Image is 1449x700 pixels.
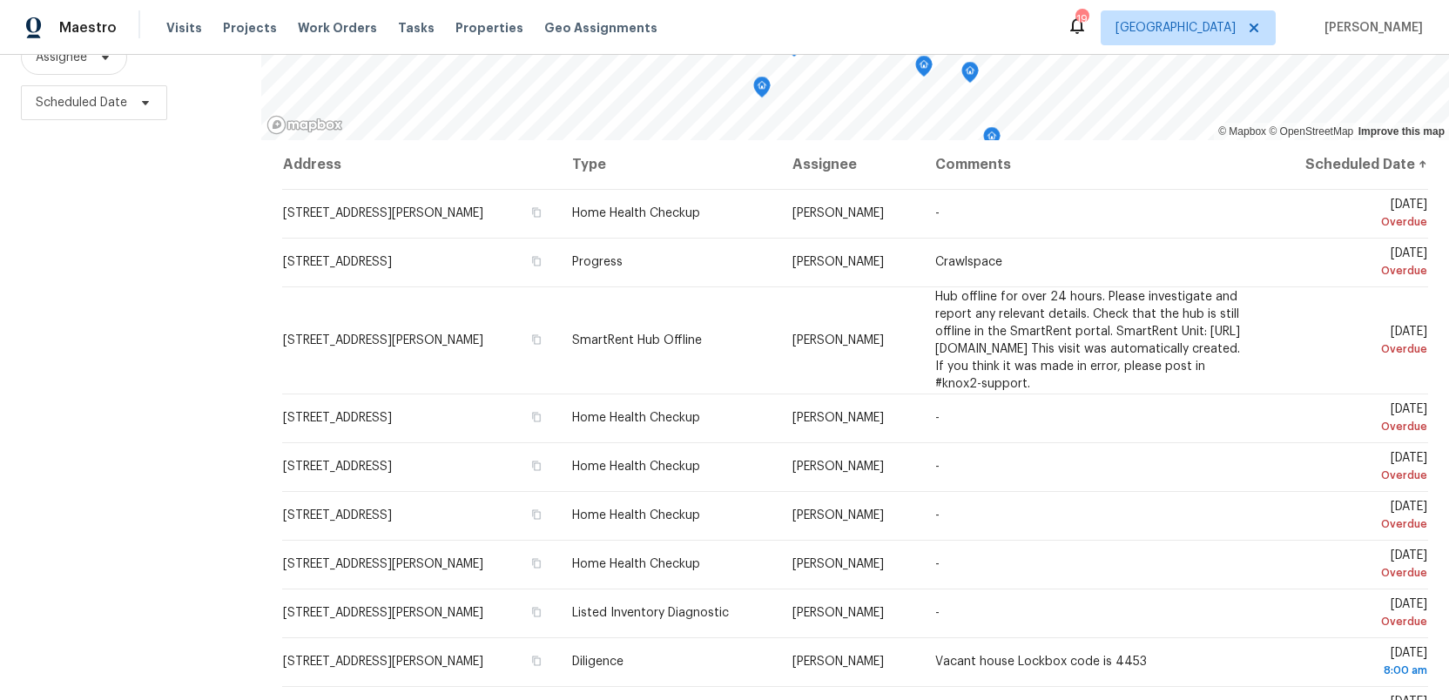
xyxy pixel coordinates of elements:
span: [PERSON_NAME] [792,412,884,424]
span: [STREET_ADDRESS][PERSON_NAME] [283,558,483,570]
span: - [935,412,940,424]
div: Overdue [1278,418,1427,435]
div: 19 [1075,10,1088,28]
div: Map marker [983,127,1001,154]
span: - [935,607,940,619]
a: OpenStreetMap [1269,125,1353,138]
span: - [935,207,940,219]
span: [DATE] [1278,403,1427,435]
span: [STREET_ADDRESS] [283,509,392,522]
span: [STREET_ADDRESS] [283,256,392,268]
div: Overdue [1278,564,1427,582]
span: [STREET_ADDRESS][PERSON_NAME] [283,656,483,668]
div: Map marker [915,56,933,83]
div: Overdue [1278,467,1427,484]
button: Copy Address [529,332,544,347]
div: Overdue [1278,213,1427,231]
span: [STREET_ADDRESS][PERSON_NAME] [283,334,483,347]
span: Hub offline for over 24 hours. Please investigate and report any relevant details. Check that the... [935,291,1240,390]
th: Scheduled Date ↑ [1264,140,1428,189]
a: Improve this map [1358,125,1445,138]
span: [PERSON_NAME] [1318,19,1423,37]
span: [PERSON_NAME] [792,334,884,347]
span: [DATE] [1278,501,1427,533]
th: Type [558,140,778,189]
div: Overdue [1278,340,1427,358]
button: Copy Address [529,555,544,571]
a: Mapbox [1218,125,1266,138]
span: Home Health Checkup [572,412,700,424]
span: Tasks [398,22,435,34]
span: [DATE] [1278,199,1427,231]
span: [GEOGRAPHIC_DATA] [1115,19,1236,37]
span: Vacant house Lockbox code is 4453 [935,656,1147,668]
span: [PERSON_NAME] [792,558,884,570]
span: Work Orders [298,19,377,37]
th: Address [282,140,558,189]
span: Maestro [59,19,117,37]
div: Overdue [1278,515,1427,533]
span: [PERSON_NAME] [792,656,884,668]
span: Scheduled Date [36,94,127,111]
span: - [935,509,940,522]
div: Overdue [1278,262,1427,279]
span: Diligence [572,656,623,668]
span: [PERSON_NAME] [792,256,884,268]
span: [DATE] [1278,647,1427,679]
span: SmartRent Hub Offline [572,334,702,347]
span: [PERSON_NAME] [792,607,884,619]
span: Progress [572,256,623,268]
span: - [935,461,940,473]
a: Mapbox homepage [266,115,343,135]
span: Home Health Checkup [572,207,700,219]
span: [STREET_ADDRESS] [283,461,392,473]
span: Visits [166,19,202,37]
button: Copy Address [529,253,544,269]
span: [STREET_ADDRESS] [283,412,392,424]
span: [PERSON_NAME] [792,207,884,219]
button: Copy Address [529,409,544,425]
span: Home Health Checkup [572,509,700,522]
button: Copy Address [529,205,544,220]
span: Listed Inventory Diagnostic [572,607,729,619]
span: Assignee [36,49,87,66]
span: Home Health Checkup [572,558,700,570]
button: Copy Address [529,458,544,474]
button: Copy Address [529,604,544,620]
span: Projects [223,19,277,37]
span: [DATE] [1278,326,1427,358]
span: [DATE] [1278,452,1427,484]
span: Crawlspace [935,256,1002,268]
th: Comments [921,140,1265,189]
span: [STREET_ADDRESS][PERSON_NAME] [283,607,483,619]
div: Map marker [753,77,771,104]
div: Map marker [961,62,979,89]
span: [PERSON_NAME] [792,461,884,473]
button: Copy Address [529,507,544,522]
span: Geo Assignments [544,19,657,37]
span: [DATE] [1278,598,1427,630]
span: [DATE] [1278,247,1427,279]
span: [STREET_ADDRESS][PERSON_NAME] [283,207,483,219]
button: Copy Address [529,653,544,669]
div: Overdue [1278,613,1427,630]
span: Home Health Checkup [572,461,700,473]
span: [DATE] [1278,549,1427,582]
span: [PERSON_NAME] [792,509,884,522]
span: - [935,558,940,570]
th: Assignee [778,140,921,189]
div: 8:00 am [1278,662,1427,679]
span: Properties [455,19,523,37]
